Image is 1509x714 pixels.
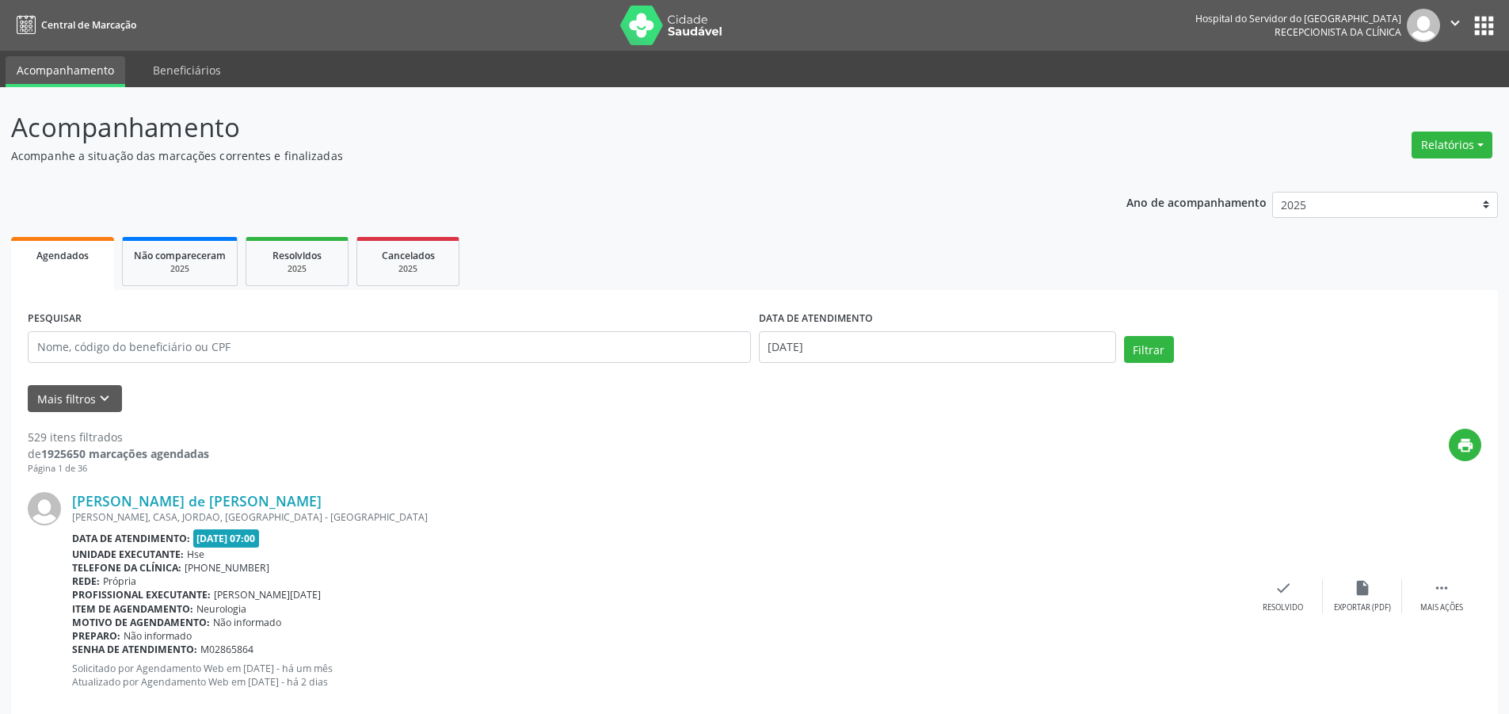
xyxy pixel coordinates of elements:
span: Recepcionista da clínica [1275,25,1401,39]
p: Acompanhamento [11,108,1052,147]
div: Hospital do Servidor do [GEOGRAPHIC_DATA] [1195,12,1401,25]
a: Central de Marcação [11,12,136,38]
button: Filtrar [1124,336,1174,363]
i: insert_drive_file [1354,579,1371,597]
i:  [1433,579,1450,597]
span: Resolvidos [272,249,322,262]
div: Página 1 de 36 [28,462,209,475]
strong: 1925650 marcações agendadas [41,446,209,461]
img: img [28,492,61,525]
div: Resolvido [1263,602,1303,613]
i: keyboard_arrow_down [96,390,113,407]
span: Central de Marcação [41,18,136,32]
b: Data de atendimento: [72,532,190,545]
span: Hse [187,548,204,561]
b: Senha de atendimento: [72,643,197,656]
span: M02865864 [200,643,253,656]
b: Unidade executante: [72,548,184,561]
span: Cancelados [382,249,435,262]
a: [PERSON_NAME] de [PERSON_NAME] [72,492,322,510]
div: Mais ações [1420,602,1463,613]
b: Profissional executante: [72,588,211,601]
label: PESQUISAR [28,307,82,331]
b: Preparo: [72,629,120,643]
button: Relatórios [1412,132,1492,158]
div: 2025 [368,263,448,275]
i: print [1457,437,1474,454]
b: Telefone da clínica: [72,561,181,575]
span: [DATE] 07:00 [193,529,260,548]
span: Não informado [124,629,192,643]
input: Selecione um intervalo [759,331,1116,363]
button: Mais filtroskeyboard_arrow_down [28,385,122,413]
div: 2025 [257,263,337,275]
div: [PERSON_NAME], CASA, JORDAO, [GEOGRAPHIC_DATA] - [GEOGRAPHIC_DATA] [72,510,1244,524]
img: img [1407,9,1440,42]
p: Ano de acompanhamento [1126,192,1267,212]
span: Agendados [36,249,89,262]
span: Não informado [213,616,281,629]
i: check [1275,579,1292,597]
div: 2025 [134,263,226,275]
div: Exportar (PDF) [1334,602,1391,613]
p: Solicitado por Agendamento Web em [DATE] - há um mês Atualizado por Agendamento Web em [DATE] - h... [72,662,1244,689]
button: apps [1470,12,1498,40]
button: print [1449,429,1481,461]
span: Própria [103,575,136,588]
b: Motivo de agendamento: [72,616,210,629]
button:  [1440,9,1470,42]
a: Beneficiários [142,56,232,84]
i:  [1446,14,1464,32]
b: Item de agendamento: [72,602,193,616]
a: Acompanhamento [6,56,125,87]
div: 529 itens filtrados [28,429,209,445]
span: [PHONE_NUMBER] [185,561,269,575]
b: Rede: [72,575,100,588]
span: Não compareceram [134,249,226,262]
p: Acompanhe a situação das marcações correntes e finalizadas [11,147,1052,164]
div: de [28,445,209,462]
input: Nome, código do beneficiário ou CPF [28,331,751,363]
span: [PERSON_NAME][DATE] [214,588,321,601]
label: DATA DE ATENDIMENTO [759,307,873,331]
span: Neurologia [196,602,246,616]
